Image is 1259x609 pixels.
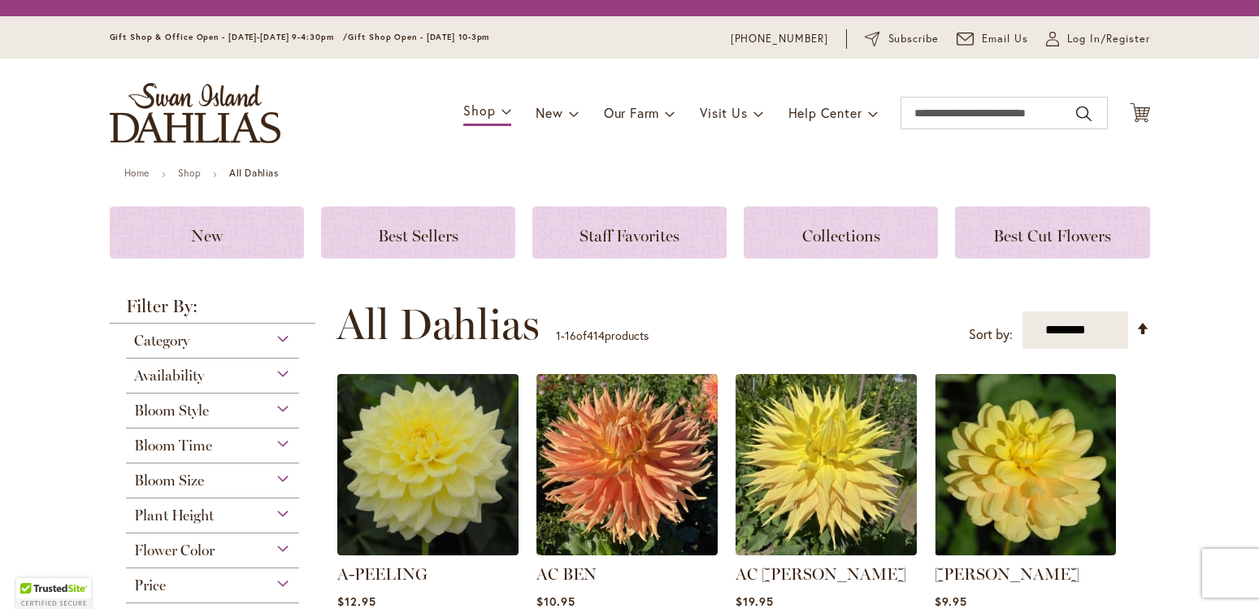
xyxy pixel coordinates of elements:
[993,226,1111,246] span: Best Cut Flowers
[736,594,774,609] span: $19.95
[463,102,495,119] span: Shop
[124,167,150,179] a: Home
[788,104,862,121] span: Help Center
[536,594,575,609] span: $10.95
[336,300,540,349] span: All Dahlias
[134,402,209,420] span: Bloom Style
[536,104,562,121] span: New
[935,374,1116,555] img: AHOY MATEY
[556,323,649,349] p: - of products
[337,594,376,609] span: $12.95
[110,298,316,324] strong: Filter By:
[565,328,576,343] span: 16
[134,367,204,385] span: Availability
[12,551,58,597] iframe: Launch Accessibility Center
[134,472,204,489] span: Bloom Size
[736,564,906,584] a: AC [PERSON_NAME]
[802,226,880,246] span: Collections
[556,328,561,343] span: 1
[580,226,679,246] span: Staff Favorites
[536,564,597,584] a: AC BEN
[888,31,940,47] span: Subscribe
[1067,31,1150,47] span: Log In/Register
[134,332,189,350] span: Category
[134,576,166,594] span: Price
[935,543,1116,559] a: AHOY MATEY
[587,328,605,343] span: 414
[378,226,458,246] span: Best Sellers
[110,207,304,259] a: New
[969,320,1013,350] label: Sort by:
[604,104,659,121] span: Our Farm
[957,31,1028,47] a: Email Us
[337,564,428,584] a: A-PEELING
[134,542,215,559] span: Flower Color
[178,167,201,179] a: Shop
[955,207,1149,259] a: Best Cut Flowers
[191,226,223,246] span: New
[982,31,1028,47] span: Email Us
[935,564,1079,584] a: [PERSON_NAME]
[736,374,917,555] img: AC Jeri
[134,437,212,455] span: Bloom Time
[865,31,939,47] a: Subscribe
[700,104,747,121] span: Visit Us
[1046,31,1150,47] a: Log In/Register
[337,374,519,555] img: A-Peeling
[536,543,718,559] a: AC BEN
[536,374,718,555] img: AC BEN
[110,83,280,143] a: store logo
[134,507,214,524] span: Plant Height
[744,207,938,259] a: Collections
[736,543,917,559] a: AC Jeri
[532,207,727,259] a: Staff Favorites
[337,543,519,559] a: A-Peeling
[731,31,829,47] a: [PHONE_NUMBER]
[229,167,279,179] strong: All Dahlias
[110,32,349,42] span: Gift Shop & Office Open - [DATE]-[DATE] 9-4:30pm /
[1076,101,1091,127] button: Search
[348,32,489,42] span: Gift Shop Open - [DATE] 10-3pm
[935,594,967,609] span: $9.95
[321,207,515,259] a: Best Sellers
